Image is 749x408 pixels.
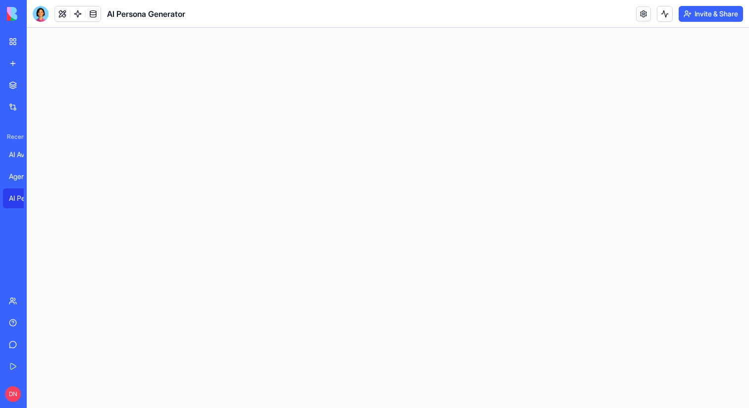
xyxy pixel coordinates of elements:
[3,167,43,186] a: Agent Studio
[7,7,68,21] img: logo
[3,188,43,208] a: AI Persona Generator
[107,8,185,20] span: AI Persona Generator
[5,386,21,402] span: DN
[3,145,43,165] a: AI Avatar Generator Studio
[3,133,24,141] span: Recent
[9,172,37,181] div: Agent Studio
[679,6,743,22] button: Invite & Share
[9,150,37,160] div: AI Avatar Generator Studio
[9,193,37,203] div: AI Persona Generator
